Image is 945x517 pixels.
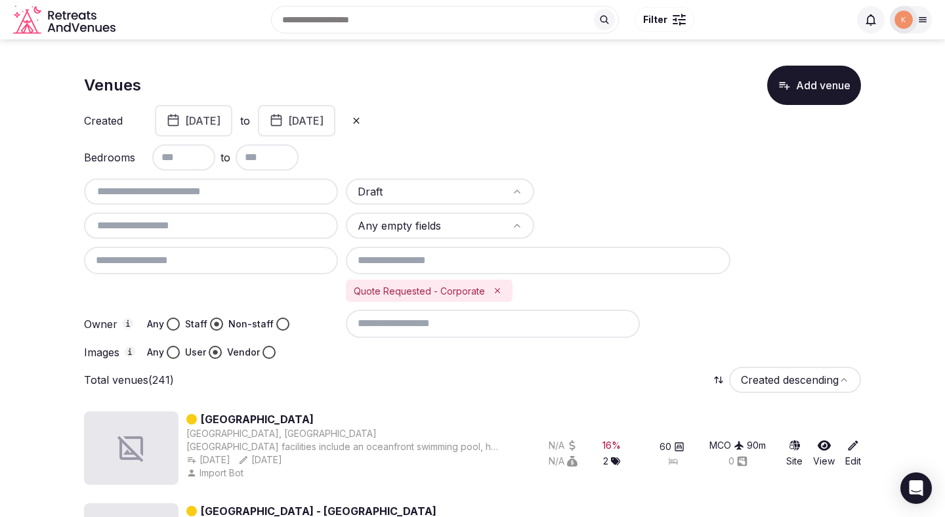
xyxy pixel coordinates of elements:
button: Import Bot [186,466,246,480]
a: Site [786,439,803,468]
button: Owner [123,318,133,329]
div: Quote Requested - Corporate [346,279,513,302]
label: Bedrooms [84,152,136,163]
a: Edit [845,439,861,468]
button: 60 [660,440,684,453]
a: Visit the homepage [13,5,118,35]
img: katsabado [894,10,913,29]
button: [DATE] [186,453,230,466]
button: [DATE] [155,105,232,136]
button: Remove Quote Requested - Corporate [490,283,505,298]
label: Non-staff [228,318,274,331]
button: 2 [603,455,620,468]
div: 90 m [747,439,766,452]
button: 90m [747,439,766,452]
label: Created [84,115,136,126]
button: MCO [709,439,744,452]
button: Add venue [767,66,861,105]
div: 16 % [602,439,621,452]
svg: Retreats and Venues company logo [13,5,118,35]
h1: Venues [84,74,141,96]
label: User [185,346,206,359]
p: Total venues (241) [84,373,174,387]
button: Images [125,346,135,357]
button: 16% [602,439,621,452]
label: Images [84,346,136,358]
button: [GEOGRAPHIC_DATA], [GEOGRAPHIC_DATA] [186,427,377,440]
button: N/A [549,439,577,452]
button: [DATE] [258,105,335,136]
span: 60 [660,440,671,453]
label: Vendor [227,346,260,359]
span: Filter [643,13,667,26]
button: Filter [635,7,694,32]
a: [GEOGRAPHIC_DATA] [201,411,314,427]
label: Any [147,318,164,331]
button: 0 [728,455,747,468]
label: Owner [84,318,136,330]
span: to [220,150,230,165]
label: Any [147,346,164,359]
a: View [813,439,835,468]
label: to [240,114,250,128]
div: [GEOGRAPHIC_DATA] facilities include an oceanfront swimming pool, hot tub, children’s playground,... [186,440,501,453]
div: Open Intercom Messenger [900,472,932,504]
button: N/A [549,455,577,468]
label: Staff [185,318,207,331]
button: [DATE] [238,453,282,466]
